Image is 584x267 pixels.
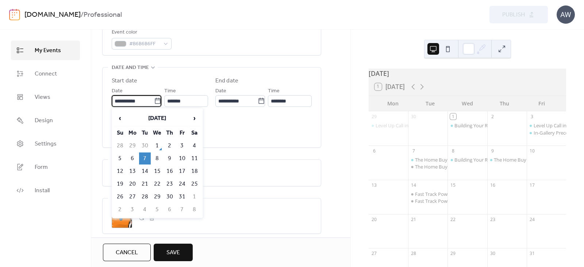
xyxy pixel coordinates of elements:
div: Event color [112,28,170,37]
div: 9 [489,148,496,154]
td: 26 [114,191,126,203]
div: Building Your Real Estate Business Plan in Spanish [447,156,487,163]
div: Level Up Call in English [534,122,583,129]
span: Views [35,93,50,102]
div: 17 [529,182,535,188]
img: logo [9,9,20,20]
td: 2 [114,204,126,216]
td: 29 [151,191,163,203]
td: 10 [176,152,188,165]
th: [DATE] [127,111,188,126]
td: 25 [189,178,200,190]
div: 15 [450,182,456,188]
div: 30 [489,251,496,257]
div: Fast Track Power-Up Call in Spanish [408,198,447,204]
div: The Home Buying Process from A to Z in English [408,156,447,163]
div: 8 [450,148,456,154]
div: Fast Track Power-Up Call in Spanish [415,198,492,204]
div: End date [215,77,238,85]
div: Level Up Call in English [527,122,566,129]
td: 8 [151,152,163,165]
th: Sa [189,127,200,139]
div: 6 [371,148,377,154]
td: 22 [151,178,163,190]
span: Save [166,248,180,257]
div: 14 [411,182,417,188]
td: 3 [176,140,188,152]
td: 21 [139,178,151,190]
td: 31 [176,191,188,203]
div: 20 [371,216,377,222]
td: 23 [164,178,176,190]
span: Cancel [116,248,138,257]
div: 29 [450,251,456,257]
td: 16 [164,165,176,177]
td: 28 [139,191,151,203]
th: We [151,127,163,139]
div: 23 [489,216,496,222]
th: Mo [127,127,138,139]
span: Date [112,87,123,96]
div: 1 [450,113,456,120]
div: Building Your Real Estate Business Plan in English [447,122,487,129]
span: ‹ [115,111,126,125]
td: 18 [189,165,200,177]
div: 24 [529,216,535,222]
a: Form [11,157,80,177]
span: Design [35,116,53,125]
div: Fast Track Power-Up Call in English [415,191,490,197]
b: Professional [84,8,122,22]
td: 4 [139,204,151,216]
div: Fri [523,96,560,111]
td: 30 [139,140,151,152]
span: Time [164,87,176,96]
div: Building Your Real Estate Business Plan in English [454,122,561,129]
div: Start date [112,77,137,85]
a: Settings [11,134,80,154]
td: 19 [114,178,126,190]
th: Tu [139,127,151,139]
div: 7 [411,148,417,154]
td: 8 [189,204,200,216]
button: Cancel [103,244,151,261]
div: Fast Track Power-Up Call in English [408,191,447,197]
td: 3 [127,204,138,216]
td: 4 [189,140,200,152]
span: Connect [35,70,57,78]
a: Install [11,181,80,200]
div: Building Your Real Estate Business Plan in Spanish [454,156,563,163]
div: 16 [489,182,496,188]
span: My Events [35,46,61,55]
span: #B6B6B6FF [129,40,160,49]
span: Time [268,87,280,96]
td: 20 [127,178,138,190]
b: / [81,8,84,22]
div: 22 [450,216,456,222]
td: 6 [164,204,176,216]
div: Thu [486,96,523,111]
a: Design [11,111,80,130]
div: 2 [489,113,496,120]
div: In-Gallery Preconstruction Sales Training [527,129,566,136]
td: 12 [114,165,126,177]
div: Mon [374,96,412,111]
td: 30 [164,191,176,203]
a: [DOMAIN_NAME] [24,8,81,22]
td: 13 [127,165,138,177]
td: 15 [151,165,163,177]
span: Settings [35,140,57,148]
div: The Home Buying Process from A to Z in English [415,163,519,170]
th: Th [164,127,176,139]
a: My Events [11,40,80,60]
td: 27 [127,191,138,203]
td: 14 [139,165,151,177]
div: 27 [371,251,377,257]
td: 2 [164,140,176,152]
span: Date and time [112,63,149,72]
span: Install [35,186,50,195]
td: 6 [127,152,138,165]
div: Wed [449,96,486,111]
button: Save [154,244,193,261]
div: Level Up Call in Spanish [376,122,427,129]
